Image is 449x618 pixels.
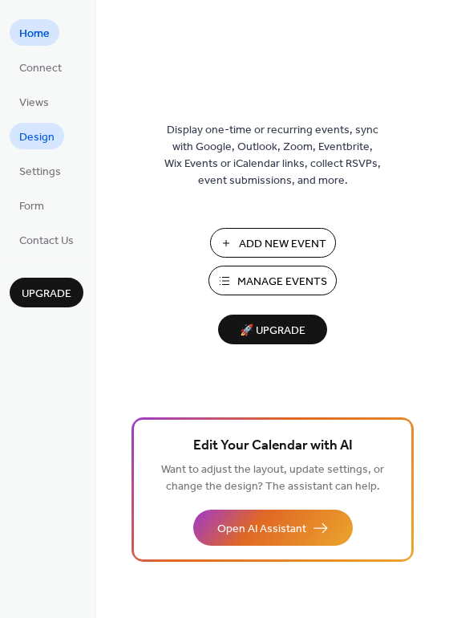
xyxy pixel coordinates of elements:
[19,95,49,112] span: Views
[22,286,71,303] span: Upgrade
[208,266,337,295] button: Manage Events
[10,54,71,80] a: Connect
[19,198,44,215] span: Form
[193,510,353,546] button: Open AI Assistant
[10,157,71,184] a: Settings
[239,236,326,253] span: Add New Event
[19,164,61,181] span: Settings
[10,88,59,115] a: Views
[237,274,327,291] span: Manage Events
[217,521,306,538] span: Open AI Assistant
[10,19,59,46] a: Home
[164,122,381,189] span: Display one-time or recurring events, sync with Google, Outlook, Zoom, Eventbrite, Wix Events or ...
[19,233,74,250] span: Contact Us
[19,60,62,77] span: Connect
[10,192,54,218] a: Form
[19,129,55,146] span: Design
[193,435,353,457] span: Edit Your Calendar with AI
[10,226,83,253] a: Contact Us
[228,320,318,342] span: 🚀 Upgrade
[10,123,64,149] a: Design
[218,315,327,344] button: 🚀 Upgrade
[19,26,50,43] span: Home
[161,459,384,498] span: Want to adjust the layout, update settings, or change the design? The assistant can help.
[10,278,83,307] button: Upgrade
[210,228,336,258] button: Add New Event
